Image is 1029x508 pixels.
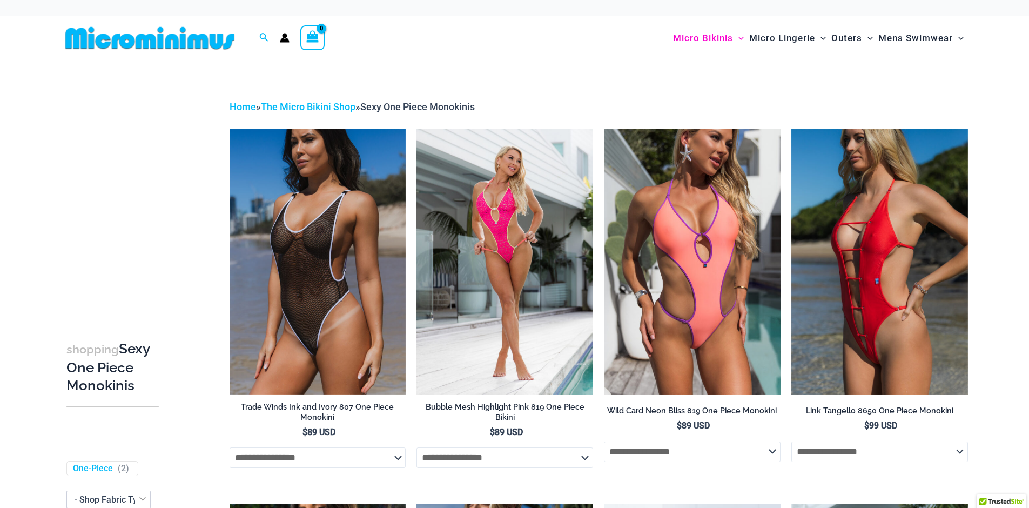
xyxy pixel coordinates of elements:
[670,22,746,55] a: Micro BikinisMenu ToggleMenu Toggle
[791,129,968,394] a: Link Tangello 8650 One Piece Monokini 11Link Tangello 8650 One Piece Monokini 12Link Tangello 865...
[416,129,593,394] a: Bubble Mesh Highlight Pink 819 One Piece 01Bubble Mesh Highlight Pink 819 One Piece 03Bubble Mesh...
[791,406,968,420] a: Link Tangello 8650 One Piece Monokini
[604,406,781,416] h2: Wild Card Neon Bliss 819 One Piece Monokini
[230,101,475,112] span: » »
[864,420,897,431] bdi: 99 USD
[604,129,781,394] a: Wild Card Neon Bliss 819 One Piece 04Wild Card Neon Bliss 819 One Piece 05Wild Card Neon Bliss 81...
[862,24,873,52] span: Menu Toggle
[300,25,325,50] a: View Shopping Cart, empty
[876,22,966,55] a: Mens SwimwearMenu ToggleMenu Toggle
[66,343,119,356] span: shopping
[66,90,164,306] iframe: TrustedSite Certified
[416,402,593,422] h2: Bubble Mesh Highlight Pink 819 One Piece Bikini
[677,420,682,431] span: $
[831,24,862,52] span: Outers
[733,24,744,52] span: Menu Toggle
[259,31,269,45] a: Search icon link
[416,129,593,394] img: Bubble Mesh Highlight Pink 819 One Piece 01
[953,24,964,52] span: Menu Toggle
[669,20,969,56] nav: Site Navigation
[230,101,256,112] a: Home
[230,402,406,422] h2: Trade Winds Ink and Ivory 807 One Piece Monokini
[878,24,953,52] span: Mens Swimwear
[829,22,876,55] a: OutersMenu ToggleMenu Toggle
[746,22,829,55] a: Micro LingerieMenu ToggleMenu Toggle
[230,129,406,394] img: Tradewinds Ink and Ivory 807 One Piece 03
[360,101,475,112] span: Sexy One Piece Monokinis
[121,463,126,473] span: 2
[490,427,523,437] bdi: 89 USD
[67,491,150,508] span: - Shop Fabric Type
[75,494,147,505] span: - Shop Fabric Type
[66,340,159,395] h3: Sexy One Piece Monokinis
[280,33,290,43] a: Account icon link
[416,402,593,426] a: Bubble Mesh Highlight Pink 819 One Piece Bikini
[677,420,710,431] bdi: 89 USD
[118,463,129,474] span: ( )
[302,427,307,437] span: $
[864,420,869,431] span: $
[815,24,826,52] span: Menu Toggle
[61,26,239,50] img: MM SHOP LOGO FLAT
[261,101,355,112] a: The Micro Bikini Shop
[791,129,968,394] img: Link Tangello 8650 One Piece Monokini 11
[230,402,406,426] a: Trade Winds Ink and Ivory 807 One Piece Monokini
[749,24,815,52] span: Micro Lingerie
[302,427,335,437] bdi: 89 USD
[673,24,733,52] span: Micro Bikinis
[230,129,406,394] a: Tradewinds Ink and Ivory 807 One Piece 03Tradewinds Ink and Ivory 807 One Piece 04Tradewinds Ink ...
[791,406,968,416] h2: Link Tangello 8650 One Piece Monokini
[604,406,781,420] a: Wild Card Neon Bliss 819 One Piece Monokini
[73,463,113,474] a: One-Piece
[604,129,781,394] img: Wild Card Neon Bliss 819 One Piece 04
[490,427,495,437] span: $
